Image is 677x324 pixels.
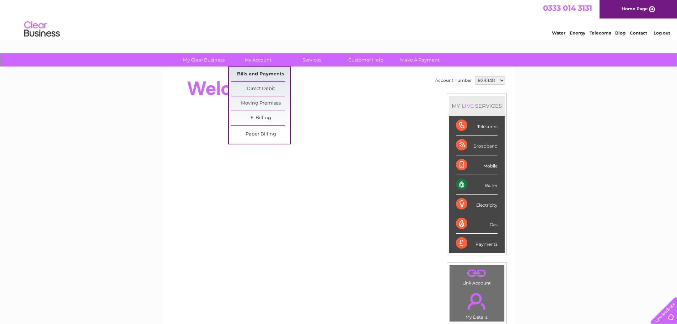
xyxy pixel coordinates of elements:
[456,195,498,214] div: Electricity
[231,111,290,125] a: E-Billing
[451,289,502,314] a: .
[630,30,647,36] a: Contact
[590,30,611,36] a: Telecoms
[615,30,625,36] a: Blog
[229,53,287,67] a: My Account
[456,214,498,234] div: Gas
[231,67,290,81] a: Bills and Payments
[570,30,585,36] a: Energy
[433,74,474,86] td: Account number
[174,53,233,67] a: My Clear Business
[24,18,60,40] img: logo.png
[460,102,475,109] div: LIVE
[543,4,592,12] a: 0333 014 3131
[654,30,670,36] a: Log out
[456,175,498,195] div: Water
[231,127,290,142] a: Paper Billing
[231,82,290,96] a: Direct Debit
[283,53,341,67] a: Services
[337,53,395,67] a: Customer Help
[391,53,449,67] a: Make A Payment
[456,116,498,136] div: Telecoms
[456,155,498,175] div: Mobile
[552,30,565,36] a: Water
[449,265,504,287] td: Link Account
[456,234,498,253] div: Payments
[449,287,504,322] td: My Details
[171,4,507,34] div: Clear Business is a trading name of Verastar Limited (registered in [GEOGRAPHIC_DATA] No. 3667643...
[449,96,505,116] div: MY SERVICES
[231,96,290,111] a: Moving Premises
[456,136,498,155] div: Broadband
[451,267,502,280] a: .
